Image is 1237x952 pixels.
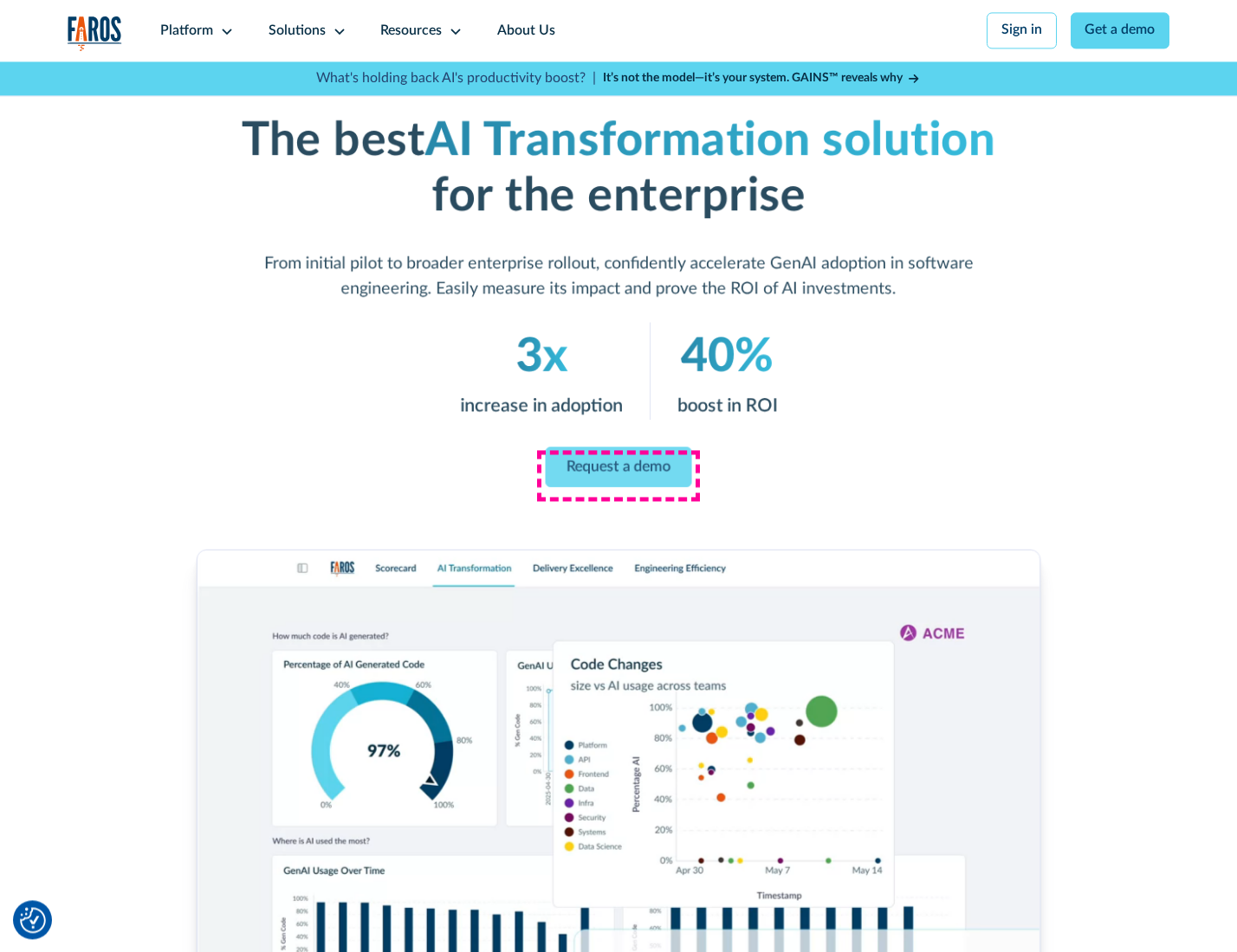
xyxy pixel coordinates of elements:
[603,72,903,84] strong: It’s not the model—it’s your system. GAINS™ reveals why
[681,333,774,380] em: 40%
[1071,12,1170,48] a: Get a demo
[68,16,123,51] a: home
[515,333,567,380] em: 3x
[603,69,922,87] a: It’s not the model—it’s your system. GAINS™ reveals why
[217,252,1020,302] p: From initial pilot to broader enterprise rollout, confidently accelerate GenAI adoption in softwa...
[546,447,692,487] a: Request a demo
[68,16,123,51] img: Logo of the analytics and reporting company Faros.
[20,907,46,933] button: Cookie Settings
[460,392,622,420] p: increase in adoption
[987,12,1057,48] a: Sign in
[242,117,425,164] strong: The best
[425,117,996,164] em: AI Transformation solution
[677,392,777,420] p: boost in ROI
[316,68,596,89] p: What's holding back AI's productivity boost? |
[20,907,46,933] img: Revisit consent button
[431,173,805,220] strong: for the enterprise
[269,21,326,42] div: Solutions
[380,21,442,42] div: Resources
[160,21,213,42] div: Platform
